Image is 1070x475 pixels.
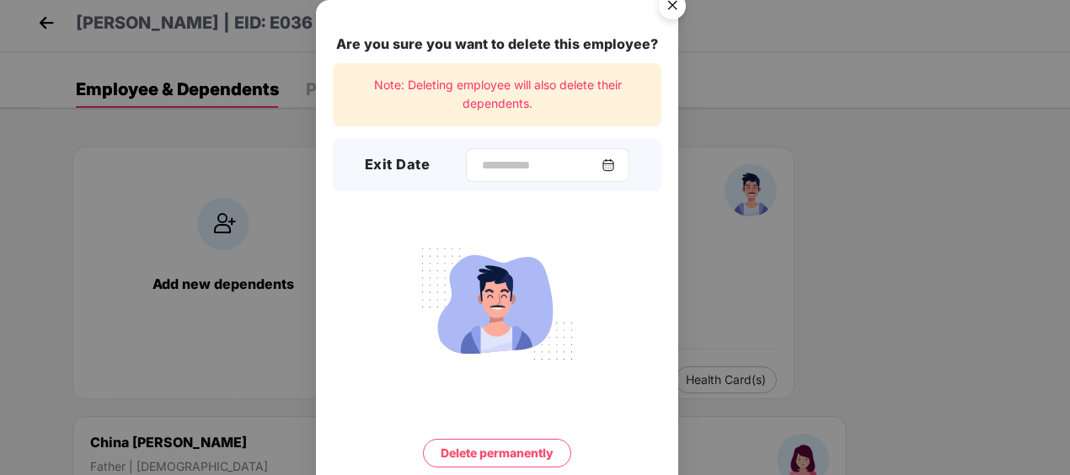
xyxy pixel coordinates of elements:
h3: Exit Date [365,154,431,176]
img: svg+xml;base64,PHN2ZyBpZD0iQ2FsZW5kYXItMzJ4MzIiIHhtbG5zPSJodHRwOi8vd3d3LnczLm9yZy8yMDAwL3N2ZyIgd2... [602,158,615,172]
button: Delete permanently [423,439,571,467]
div: Are you sure you want to delete this employee? [333,34,661,55]
div: Note: Deleting employee will also delete their dependents. [333,63,661,126]
img: svg+xml;base64,PHN2ZyB4bWxucz0iaHR0cDovL3d3dy53My5vcmcvMjAwMC9zdmciIHdpZHRoPSIyMjQiIGhlaWdodD0iMT... [403,238,591,370]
